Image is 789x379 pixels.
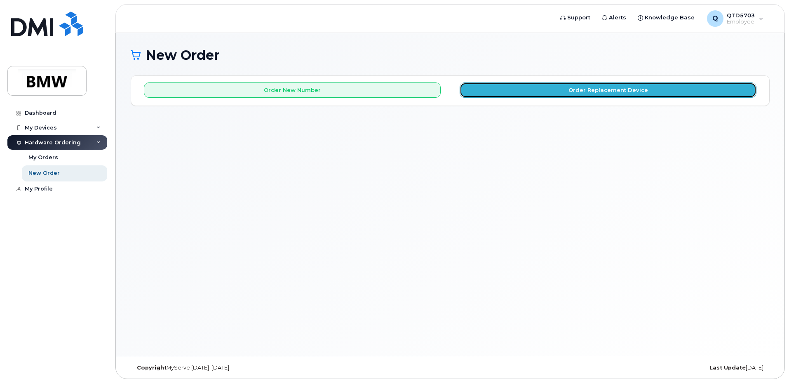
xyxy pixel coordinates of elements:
[557,365,770,371] div: [DATE]
[460,82,756,98] button: Order Replacement Device
[709,365,746,371] strong: Last Update
[144,82,441,98] button: Order New Number
[131,365,344,371] div: MyServe [DATE]–[DATE]
[131,48,770,62] h1: New Order
[753,343,783,373] iframe: Messenger Launcher
[137,365,167,371] strong: Copyright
